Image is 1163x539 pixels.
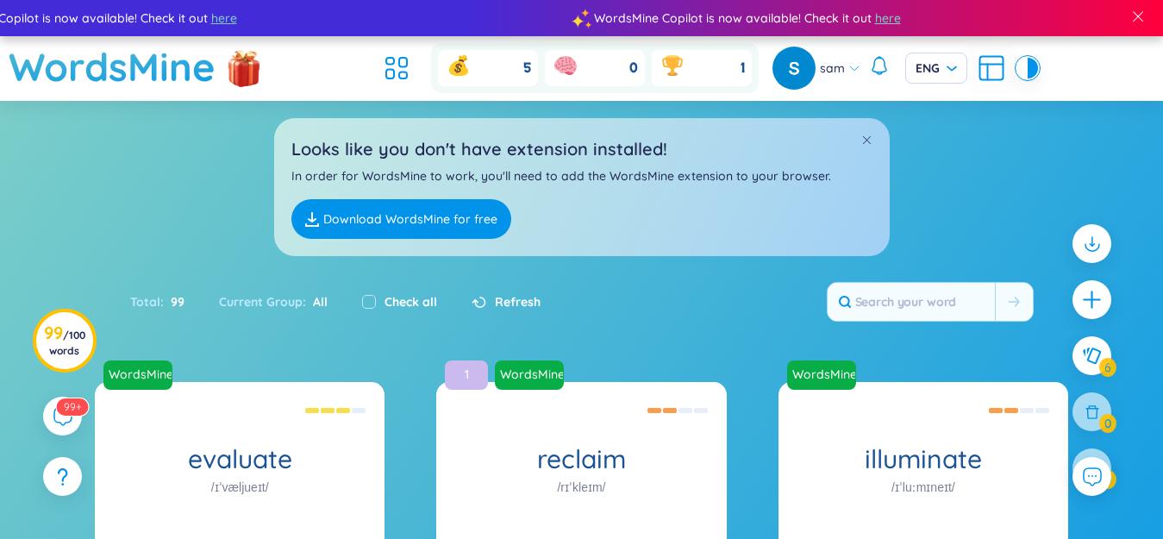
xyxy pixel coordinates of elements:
[130,284,202,320] div: Total :
[49,329,85,357] span: / 100 words
[306,294,328,310] span: All
[629,59,638,78] span: 0
[227,41,261,93] img: flashSalesIcon.a7f4f837.png
[523,59,531,78] span: 5
[741,59,745,78] span: 1
[56,398,88,416] sup: 591
[785,366,858,383] a: WordsMine
[164,292,184,311] span: 99
[557,479,605,498] h1: /rɪˈkleɪm/
[9,36,216,97] a: WordsMine
[891,479,955,498] h1: /ɪˈluːmɪneɪt/
[103,360,179,390] a: WordsMine
[873,9,899,28] span: here
[916,60,957,77] span: ENG
[828,283,995,321] input: Search your word
[209,9,235,28] span: here
[211,479,269,498] h1: /ɪˈvæljueɪt/
[787,360,863,390] a: WordsMine
[820,59,845,78] span: sam
[495,360,571,390] a: WordsMine
[772,47,820,90] a: avatar
[102,366,174,383] a: WordsMine
[202,284,345,320] div: Current Group :
[95,445,385,475] h1: evaluate
[385,292,437,311] label: Check all
[493,366,566,383] a: WordsMine
[436,445,726,475] h1: reclaim
[445,360,495,390] a: 1
[778,445,1068,475] h1: illuminate
[291,166,872,185] p: In order for WordsMine to work, you'll need to add the WordsMine extension to your browser.
[443,366,490,383] a: 1
[291,199,511,239] a: Download WordsMine for free
[291,135,872,162] h2: Looks like you don't have extension installed!
[772,47,816,90] img: avatar
[495,292,541,311] span: Refresh
[1081,289,1103,310] span: plus
[44,326,85,357] h3: 99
